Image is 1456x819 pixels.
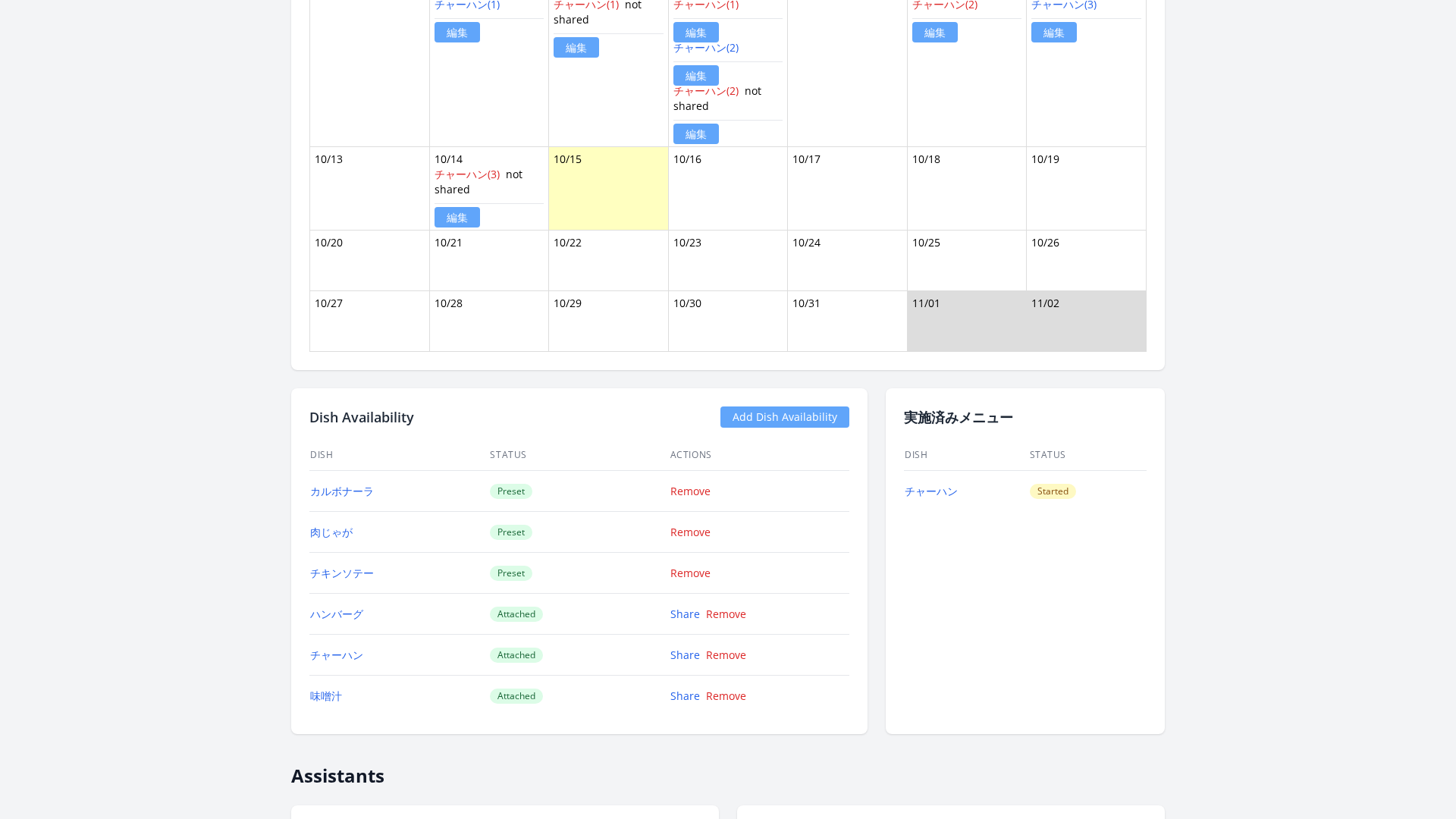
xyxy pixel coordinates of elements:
a: Remove [670,525,711,539]
a: Remove [706,607,746,621]
th: Status [489,440,669,471]
span: Preset [490,525,532,540]
h2: 実施済みメニュー [904,406,1147,428]
a: Add Dish Availability [720,406,849,428]
span: Attached [490,689,543,704]
th: Dish [309,440,489,471]
td: 11/02 [1027,291,1147,352]
td: 10/31 [788,291,908,352]
a: Share [670,689,700,703]
a: チャーハン(2) [673,40,739,55]
a: 編集 [673,124,719,144]
td: 10/17 [788,147,908,231]
a: 味噌汁 [310,689,342,703]
span: Preset [490,566,532,581]
a: Remove [670,484,711,498]
span: Started [1030,484,1076,499]
a: 編集 [1031,22,1077,42]
td: 10/25 [907,231,1027,291]
td: 10/14 [429,147,549,231]
span: not shared [435,167,522,196]
a: ハンバーグ [310,607,363,621]
td: 10/26 [1027,231,1147,291]
a: 編集 [554,37,599,58]
a: Remove [670,566,711,580]
h2: Dish Availability [309,406,414,428]
a: 編集 [673,65,719,86]
td: 10/21 [429,231,549,291]
th: Status [1029,440,1147,471]
td: 11/01 [907,291,1027,352]
td: 10/20 [310,231,430,291]
span: not shared [673,83,761,113]
a: 肉じゃが [310,525,353,539]
span: Preset [490,484,532,499]
a: カルボナーラ [310,484,374,498]
td: 10/15 [549,147,669,231]
a: チャーハン(2) [673,83,739,98]
td: 10/28 [429,291,549,352]
a: チキンソテー [310,566,374,580]
th: Actions [670,440,849,471]
td: 10/24 [788,231,908,291]
a: チャーハン [905,484,958,498]
td: 10/19 [1027,147,1147,231]
a: Share [670,607,700,621]
a: Remove [706,689,746,703]
a: チャーハン(3) [435,167,500,181]
td: 10/22 [549,231,669,291]
td: 10/23 [668,231,788,291]
a: Remove [706,648,746,662]
a: 編集 [435,22,480,42]
td: 10/13 [310,147,430,231]
span: Attached [490,607,543,622]
a: 編集 [435,207,480,227]
td: 10/27 [310,291,430,352]
a: Share [670,648,700,662]
th: Dish [904,440,1029,471]
span: Attached [490,648,543,663]
a: 編集 [673,22,719,42]
a: チャーハン [310,648,363,662]
a: 編集 [912,22,958,42]
td: 10/18 [907,147,1027,231]
td: 10/30 [668,291,788,352]
td: 10/16 [668,147,788,231]
td: 10/29 [549,291,669,352]
h2: Assistants [291,752,1165,787]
